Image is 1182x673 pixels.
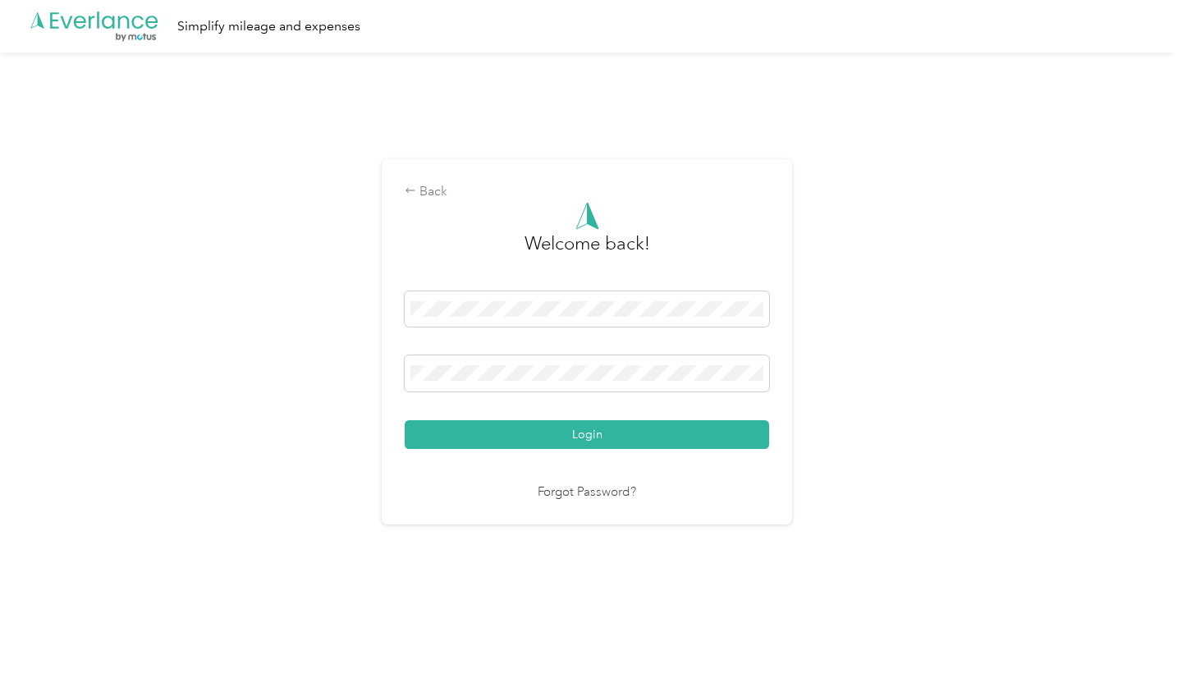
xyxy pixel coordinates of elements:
[177,16,360,37] div: Simplify mileage and expenses
[405,420,769,449] button: Login
[405,182,769,202] div: Back
[525,230,650,274] h3: greeting
[538,483,636,502] a: Forgot Password?
[1090,581,1182,673] iframe: Everlance-gr Chat Button Frame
